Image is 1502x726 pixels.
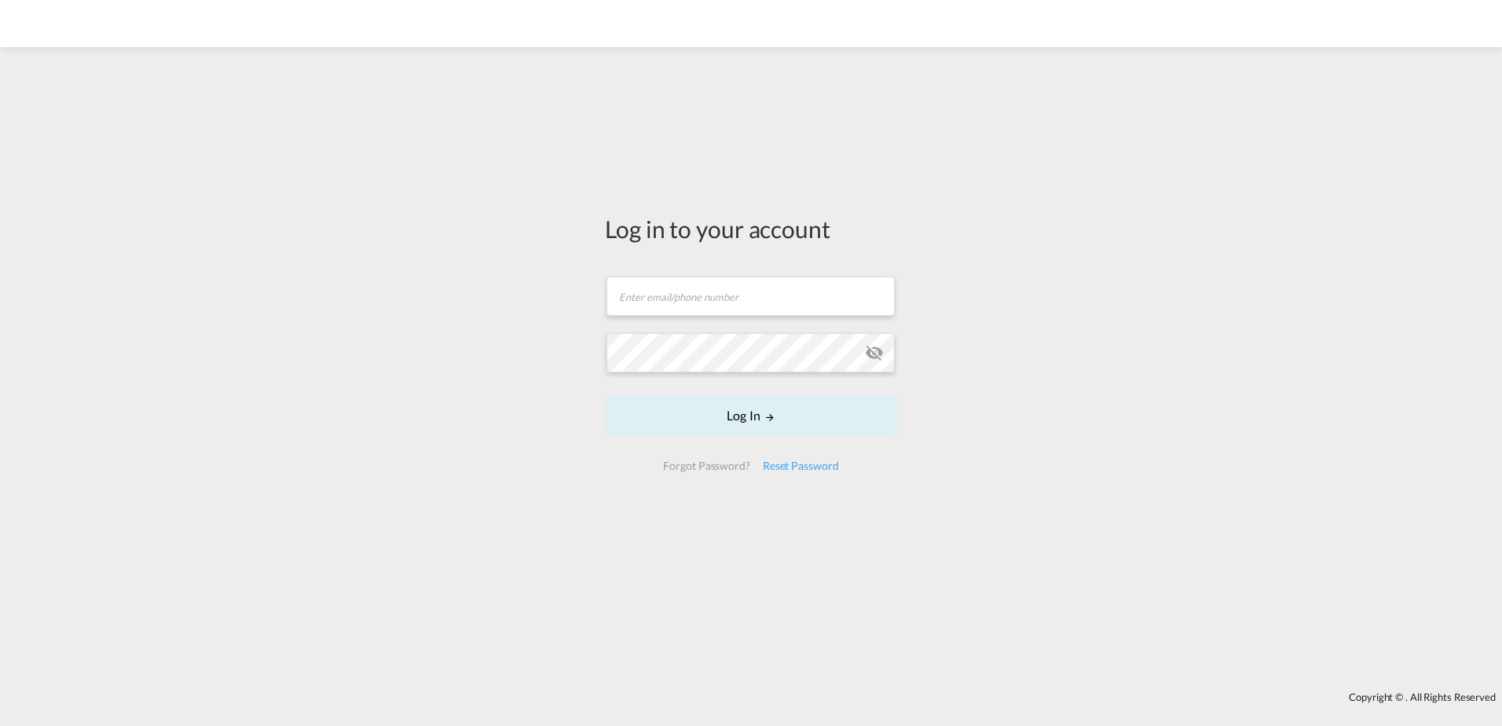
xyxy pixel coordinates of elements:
[605,396,897,435] button: LOGIN
[756,452,845,480] div: Reset Password
[865,343,884,362] md-icon: icon-eye-off
[657,452,756,480] div: Forgot Password?
[605,212,897,245] div: Log in to your account
[606,277,895,316] input: Enter email/phone number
